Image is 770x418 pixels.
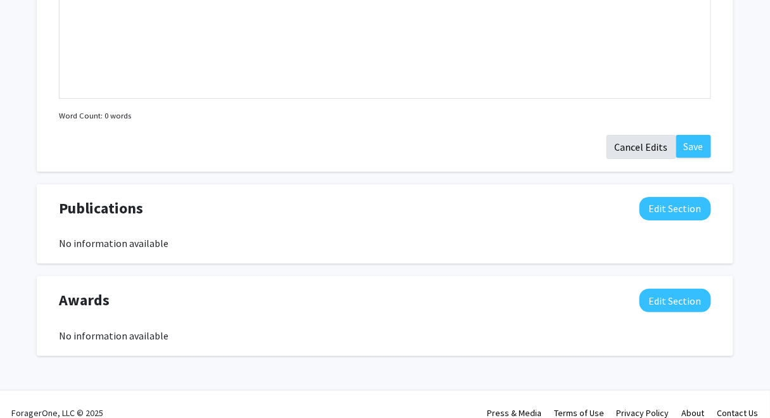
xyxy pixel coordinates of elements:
button: Edit Awards [640,289,711,312]
span: Publications [59,197,143,220]
button: Cancel Edits [607,135,676,159]
div: No information available [59,236,711,251]
span: Awards [59,289,110,312]
div: No information available [59,328,711,343]
iframe: Chat [9,361,54,408]
button: Save [676,135,711,158]
button: Edit Publications [640,197,711,220]
small: Word Count: 0 words [59,110,131,122]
